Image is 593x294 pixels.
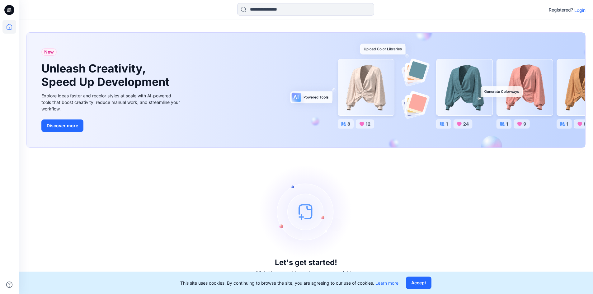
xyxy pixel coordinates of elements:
p: This site uses cookies. By continuing to browse the site, you are agreeing to our use of cookies. [180,280,398,286]
p: Registered? [549,6,573,14]
div: Explore ideas faster and recolor styles at scale with AI-powered tools that boost creativity, red... [41,92,181,112]
button: Accept [406,277,431,289]
p: Login [574,7,586,13]
a: Learn more [375,280,398,286]
h3: Let's get started! [275,258,337,267]
p: Click New to add a style or create a folder. [255,269,357,277]
button: Discover more [41,119,83,132]
span: New [44,48,54,56]
img: empty-state-image.svg [259,165,353,258]
a: Discover more [41,119,181,132]
h1: Unleash Creativity, Speed Up Development [41,62,172,89]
